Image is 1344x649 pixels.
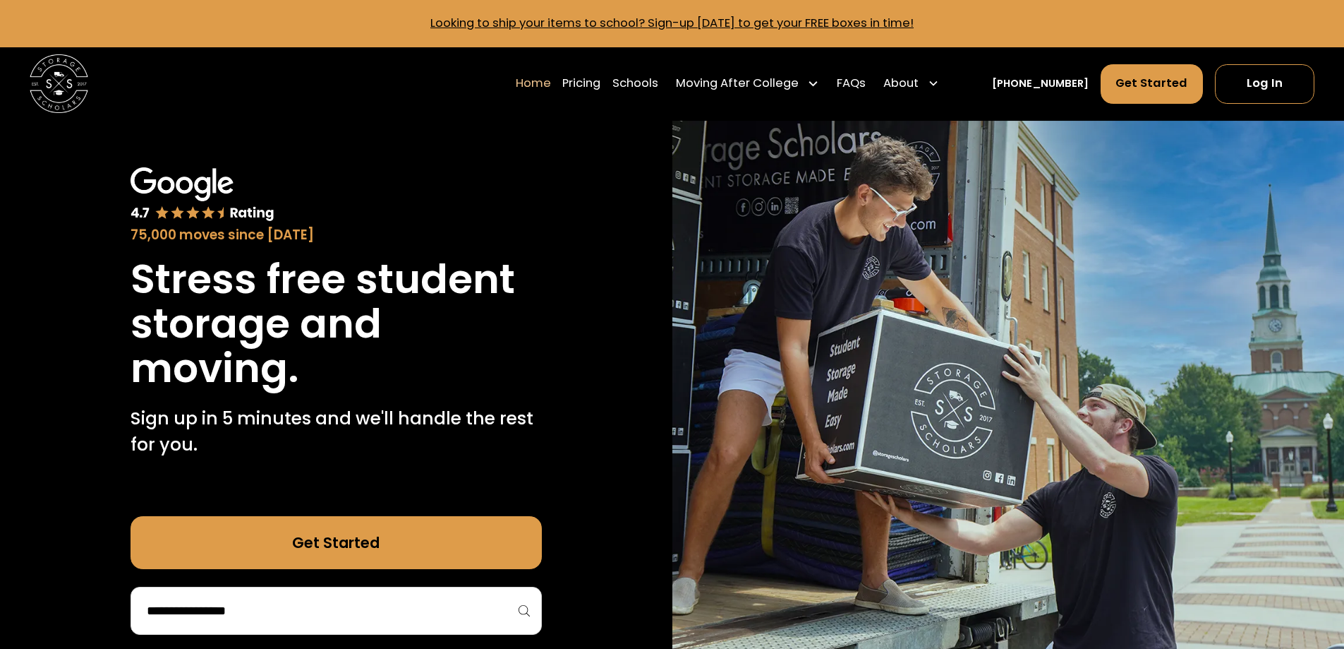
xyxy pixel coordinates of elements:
a: Get Started [131,516,542,569]
a: Home [516,63,551,104]
a: Schools [612,63,658,104]
a: Pricing [562,63,600,104]
a: FAQs [837,63,866,104]
a: Get Started [1101,64,1204,104]
div: 75,000 moves since [DATE] [131,225,542,245]
a: home [30,54,88,113]
div: Moving After College [670,63,825,104]
div: Moving After College [676,75,799,93]
h1: Stress free student storage and moving. [131,257,542,391]
a: Log In [1215,64,1314,104]
p: Sign up in 5 minutes and we'll handle the rest for you. [131,405,542,458]
a: [PHONE_NUMBER] [992,76,1089,92]
img: Storage Scholars main logo [30,54,88,113]
a: Looking to ship your items to school? Sign-up [DATE] to get your FREE boxes in time! [430,15,914,31]
div: About [878,63,945,104]
img: Google 4.7 star rating [131,167,274,222]
div: About [883,75,919,93]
